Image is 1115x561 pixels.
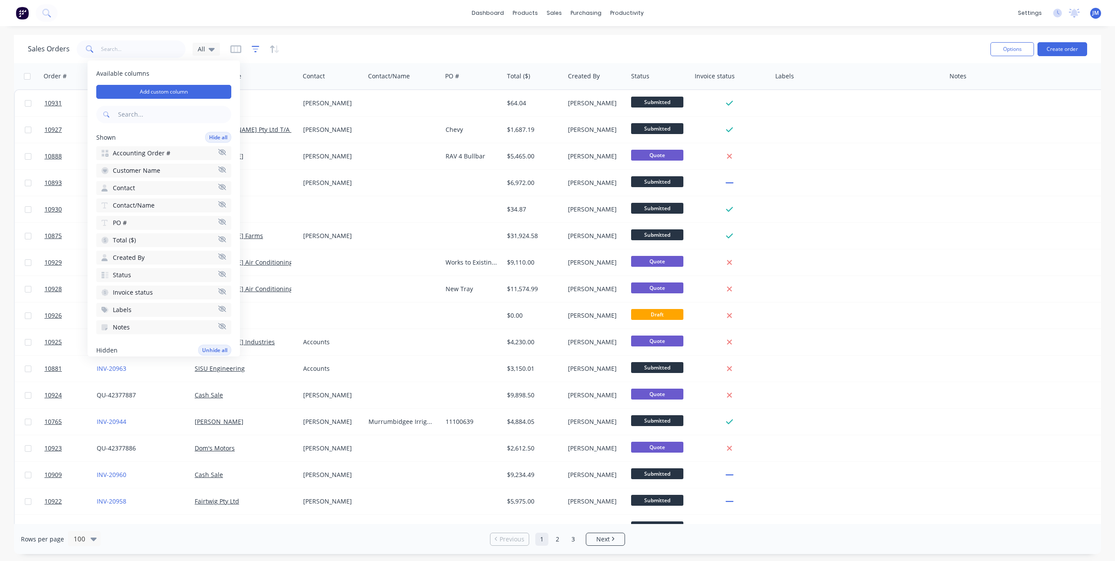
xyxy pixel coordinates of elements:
[44,258,62,267] span: 10929
[446,125,497,134] div: Chevy
[44,524,62,532] span: 10904
[113,218,127,227] span: PO #
[507,258,558,267] div: $9,110.00
[44,364,62,373] span: 10881
[195,285,293,293] a: [PERSON_NAME] Air Conditioning
[303,364,358,373] div: Accounts
[303,444,358,453] div: [PERSON_NAME]
[586,535,625,544] a: Next page
[97,470,126,479] a: INV-20960
[44,276,97,302] a: 10928
[507,497,558,506] div: $5,975.00
[568,285,622,293] div: [PERSON_NAME]
[568,205,622,214] div: [PERSON_NAME]
[96,233,231,247] button: Total ($)
[631,415,683,426] span: Submitted
[507,444,558,453] div: $2,612.50
[195,258,293,266] a: [PERSON_NAME] Air Conditioning
[568,524,622,532] div: [PERSON_NAME]
[44,152,62,161] span: 10888
[44,391,62,400] span: 10924
[205,132,231,143] button: Hide all
[566,7,606,20] div: purchasing
[96,181,231,195] button: Contact
[303,338,358,346] div: Accounts
[44,90,97,116] a: 10931
[568,152,622,161] div: [PERSON_NAME]
[507,338,558,346] div: $4,230.00
[113,253,145,262] span: Created By
[568,391,622,400] div: [PERSON_NAME]
[507,125,558,134] div: $1,687.19
[44,178,62,187] span: 10893
[446,285,497,293] div: New Tray
[28,45,70,53] h1: Sales Orders
[303,232,358,240] div: [PERSON_NAME]
[631,150,683,161] span: Quote
[44,117,97,143] a: 10927
[507,311,558,320] div: $0.00
[44,223,97,249] a: 10875
[44,143,97,169] a: 10888
[96,303,231,317] button: Labels
[44,435,97,461] a: 10923
[96,146,231,160] button: Accounting Order #
[507,524,558,532] div: $311.73
[631,256,683,267] span: Quote
[507,391,558,400] div: $9,898.50
[487,533,628,546] ul: Pagination
[195,391,223,399] a: Cash Sale
[96,346,118,355] span: Hidden
[96,69,231,78] span: Available columns
[507,178,558,187] div: $6,972.00
[16,7,29,20] img: Factory
[44,338,62,346] span: 10925
[507,72,530,81] div: Total ($)
[568,364,622,373] div: [PERSON_NAME]
[96,164,231,178] button: Customer Name
[631,389,683,400] span: Quote
[96,198,231,212] button: Contact/Name
[116,106,231,123] input: Search...
[446,417,497,426] div: 11100639
[44,99,62,107] span: 10931
[568,444,622,453] div: [PERSON_NAME]
[44,249,97,275] a: 10929
[113,306,132,314] span: Labels
[631,123,683,134] span: Submitted
[195,524,243,532] a: [PERSON_NAME]
[97,524,126,532] a: INV-20949
[303,391,358,400] div: [PERSON_NAME]
[97,364,126,373] a: INV-20963
[568,232,622,240] div: [PERSON_NAME]
[568,258,622,267] div: [PERSON_NAME]
[507,205,558,214] div: $34.87
[507,152,558,161] div: $5,465.00
[568,72,600,81] div: Created By
[631,362,683,373] span: Submitted
[44,302,97,329] a: 10926
[44,409,97,435] a: 10765
[44,232,62,240] span: 10875
[44,311,62,320] span: 10926
[568,311,622,320] div: [PERSON_NAME]
[631,229,683,240] span: Submitted
[113,166,160,175] span: Customer Name
[568,497,622,506] div: [PERSON_NAME]
[1037,42,1087,56] button: Create order
[631,282,683,293] span: Quote
[21,535,64,544] span: Rows per page
[542,7,566,20] div: sales
[507,232,558,240] div: $31,924.58
[96,320,231,334] button: Notes
[198,345,231,356] button: Unhide all
[596,535,610,544] span: Next
[44,205,62,214] span: 10930
[44,488,97,514] a: 10922
[44,417,62,426] span: 10765
[113,149,170,158] span: Accounting Order #
[96,85,231,99] button: Add custom column
[368,417,435,426] div: Murrumbidgee Irrigation
[631,521,683,532] span: Submitted
[195,364,245,373] a: SISU Engineering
